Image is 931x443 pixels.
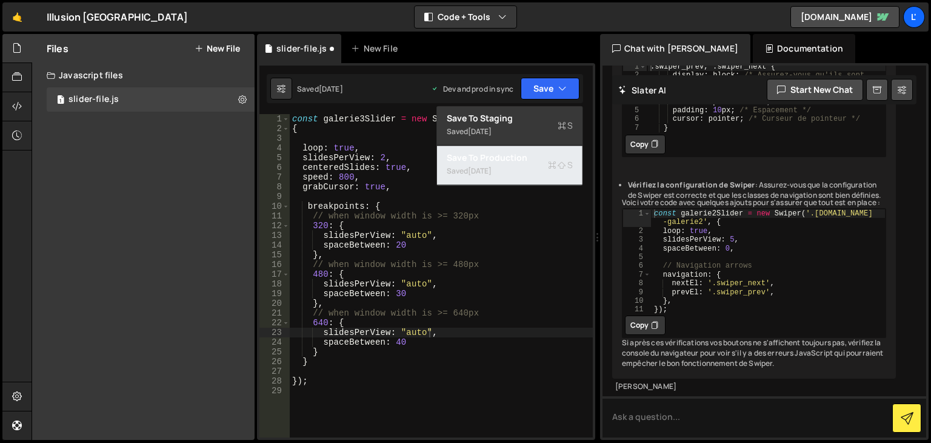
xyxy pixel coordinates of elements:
[259,153,290,163] div: 5
[259,182,290,192] div: 8
[259,367,290,376] div: 27
[259,386,290,396] div: 29
[628,180,886,201] li: : Assurez-vous que la configuration de Swiper est correcte et que les classes de navigation sont ...
[903,6,925,28] a: L'
[625,316,666,335] button: Copy
[618,84,667,96] h2: Slater AI
[468,166,492,176] div: [DATE]
[558,120,573,132] span: S
[259,221,290,231] div: 12
[623,305,651,314] div: 11
[47,87,255,112] div: 16569/45286.js
[47,10,188,24] div: Illusion [GEOGRAPHIC_DATA]
[623,209,651,227] div: 1
[415,6,516,28] button: Code + Tools
[790,6,899,28] a: [DOMAIN_NAME]
[68,94,119,105] div: slider-file.js
[32,63,255,87] div: Javascript files
[623,63,647,71] div: 1
[447,152,573,164] div: Save to Production
[431,84,513,94] div: Dev and prod in sync
[623,106,647,115] div: 5
[259,289,290,299] div: 19
[600,34,750,63] div: Chat with [PERSON_NAME]
[447,164,573,178] div: Saved
[623,270,651,279] div: 7
[259,201,290,211] div: 10
[623,279,651,288] div: 8
[259,172,290,182] div: 7
[259,143,290,153] div: 4
[623,288,651,296] div: 9
[259,240,290,250] div: 14
[259,318,290,328] div: 22
[437,106,582,146] button: Save to StagingS Saved[DATE]
[259,347,290,357] div: 25
[623,115,647,124] div: 6
[259,211,290,221] div: 11
[2,2,32,32] a: 🤙
[623,72,647,89] div: 2
[259,231,290,240] div: 13
[259,269,290,279] div: 17
[259,134,290,143] div: 3
[259,337,290,347] div: 24
[447,112,573,124] div: Save to Staging
[615,382,893,392] div: [PERSON_NAME]
[259,279,290,289] div: 18
[259,192,290,201] div: 9
[447,124,573,139] div: Saved
[259,260,290,269] div: 16
[623,244,651,252] div: 4
[195,44,240,53] button: New File
[259,124,290,134] div: 2
[437,146,582,185] button: Save to ProductionS Saved[DATE]
[623,262,651,270] div: 6
[351,42,402,55] div: New File
[259,308,290,318] div: 21
[623,235,651,244] div: 3
[297,84,343,94] div: Saved
[276,42,327,55] div: slider-file.js
[548,159,573,171] span: S
[259,376,290,386] div: 28
[47,42,68,55] h2: Files
[623,297,651,305] div: 10
[259,114,290,124] div: 1
[623,226,651,235] div: 2
[57,96,64,106] span: 1
[623,124,647,132] div: 7
[259,163,290,172] div: 6
[259,250,290,260] div: 15
[767,79,863,101] button: Start new chat
[319,84,343,94] div: [DATE]
[468,126,492,137] div: [DATE]
[753,34,855,63] div: Documentation
[628,180,755,190] strong: Vérifiez la configuration de Swiper
[259,299,290,308] div: 20
[259,357,290,367] div: 26
[521,78,579,100] button: Save
[623,253,651,262] div: 5
[625,135,666,154] button: Copy
[259,328,290,337] div: 23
